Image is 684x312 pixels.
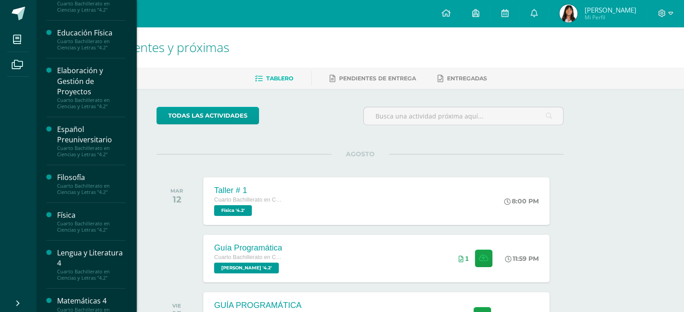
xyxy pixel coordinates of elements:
[339,75,416,82] span: Pendientes de entrega
[57,172,125,195] a: FilosofíaCuarto Bachillerato en Ciencias y Letras "4.2"
[57,248,125,268] div: Lengua y Literatura 4
[255,71,293,86] a: Tablero
[57,183,125,195] div: Cuarto Bachillerato en Ciencias y Letras "4.2"
[57,210,125,233] a: FísicaCuarto Bachillerato en Ciencias y Letras "4.2"
[57,0,125,13] div: Cuarto Bachillerato en Ciencias y Letras "4.2"
[57,124,125,158] a: Español PreuniversitarioCuarto Bachillerato en Ciencias y Letras "4.2"
[214,197,282,203] span: Cuarto Bachillerato en Ciencias y Letras
[57,296,125,306] div: Matemáticas 4
[170,188,183,194] div: MAR
[505,255,539,263] div: 11:59 PM
[57,210,125,220] div: Física
[57,124,125,145] div: Español Preuniversitario
[57,97,125,110] div: Cuarto Bachillerato en Ciencias y Letras "4.2"
[584,5,636,14] span: [PERSON_NAME]
[57,220,125,233] div: Cuarto Bachillerato en Ciencias y Letras "4.2"
[214,243,282,253] div: Guía Programática
[447,75,487,82] span: Entregadas
[57,38,125,51] div: Cuarto Bachillerato en Ciencias y Letras "4.2"
[331,150,389,158] span: AGOSTO
[57,172,125,183] div: Filosofía
[57,66,125,97] div: Elaboración y Gestión de Proyectos
[214,263,279,273] span: PEREL '4.2'
[170,194,183,205] div: 12
[57,248,125,281] a: Lengua y Literatura 4Cuarto Bachillerato en Ciencias y Letras "4.2"
[559,4,577,22] img: a9adc8cf25576a4c2f86dfb46b4b811b.png
[458,255,469,262] div: Archivos entregados
[214,205,252,216] span: Física '4.2'
[214,186,282,195] div: Taller # 1
[156,107,259,124] a: todas las Actividades
[438,71,487,86] a: Entregadas
[57,268,125,281] div: Cuarto Bachillerato en Ciencias y Letras "4.2"
[465,255,469,262] span: 1
[57,66,125,109] a: Elaboración y Gestión de ProyectosCuarto Bachillerato en Ciencias y Letras "4.2"
[330,71,416,86] a: Pendientes de entrega
[364,107,563,125] input: Busca una actividad próxima aquí...
[504,197,539,205] div: 8:00 PM
[584,13,636,21] span: Mi Perfil
[57,145,125,158] div: Cuarto Bachillerato en Ciencias y Letras "4.2"
[57,28,125,51] a: Educación FísicaCuarto Bachillerato en Ciencias y Letras "4.2"
[214,301,306,310] div: GUÍA PROGRAMÁTICA
[172,303,181,309] div: VIE
[57,28,125,38] div: Educación Física
[214,254,282,260] span: Cuarto Bachillerato en Ciencias y Letras
[266,75,293,82] span: Tablero
[47,39,229,56] span: Actividades recientes y próximas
